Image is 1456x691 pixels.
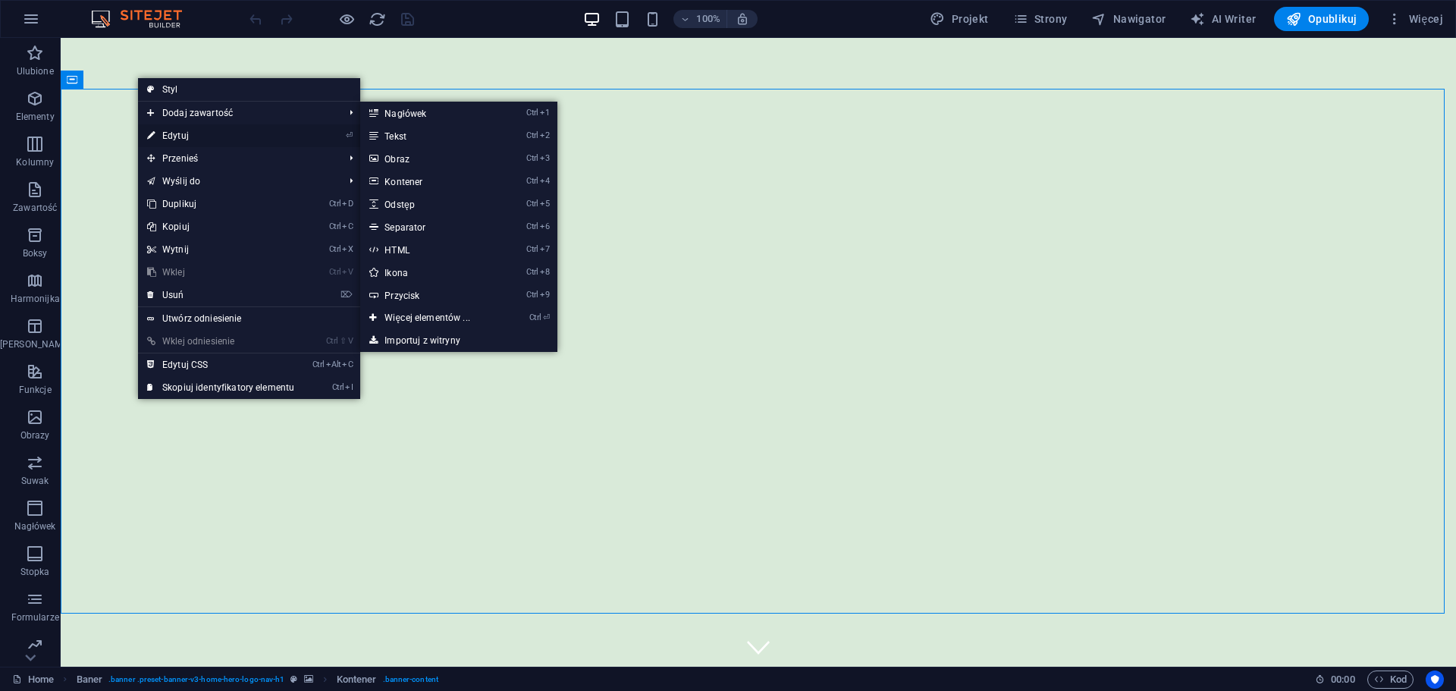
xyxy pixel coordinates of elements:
i: Alt [326,360,341,369]
a: Ctrl⇧VWklej odniesienie [138,330,303,353]
h6: 100% [696,10,720,28]
span: : [1341,674,1344,685]
a: ⌦Usuń [138,284,303,306]
a: Ctrl⏎Więcej elementów ... [360,306,500,329]
i: I [345,382,353,392]
p: Zawartość [13,202,57,214]
span: . banner .preset-banner-v3-home-hero-logo-nav-h1 [108,671,284,689]
a: ⏎Edytuj [138,124,303,147]
p: Harmonijka [11,293,60,305]
i: 7 [540,244,550,254]
a: CtrlDDuplikuj [138,193,303,215]
a: CtrlXWytnij [138,238,303,261]
a: Styl [138,78,360,101]
i: ⇧ [340,336,347,346]
i: 4 [540,176,550,186]
i: Ctrl [329,199,341,209]
i: C [342,360,353,369]
button: Nawigator [1085,7,1172,31]
i: V [342,267,353,277]
a: CtrlCKopiuj [138,215,303,238]
p: Formularze [11,611,59,623]
i: Ctrl [526,244,538,254]
i: 6 [540,221,550,231]
a: CtrlVWklej [138,261,303,284]
span: Więcej [1387,11,1443,27]
span: Kliknij, aby zaznaczyć. Kliknij dwukrotnie, aby edytować [337,671,377,689]
span: . banner-content [383,671,438,689]
a: Wyślij do [138,170,337,193]
i: ⏎ [346,130,353,140]
i: ⏎ [543,313,550,322]
button: Usercentrics [1426,671,1444,689]
a: Ctrl3Obraz [360,147,500,170]
button: Projekt [924,7,994,31]
p: Ulubione [17,65,54,77]
p: Boksy [23,247,48,259]
i: Ctrl [526,176,538,186]
a: CtrlAltCEdytuj CSS [138,353,303,376]
a: Importuj z witryny [360,329,557,352]
button: AI Writer [1184,7,1262,31]
span: Opublikuj [1286,11,1357,27]
i: Po zmianie rozmiaru automatycznie dostosowuje poziom powiększenia do wybranego urządzenia. [736,12,749,26]
i: Ctrl [526,108,538,118]
i: 3 [540,153,550,163]
button: Opublikuj [1274,7,1369,31]
i: Ctrl [529,313,541,322]
i: 8 [540,267,550,277]
a: Kliknij, aby anulować zaznaczenie. Kliknij dwukrotnie, aby otworzyć Strony [12,671,54,689]
i: Ctrl [526,267,538,277]
p: Kolumny [16,156,54,168]
span: Strony [1013,11,1068,27]
a: Ctrl9Przycisk [360,284,500,306]
i: 1 [540,108,550,118]
button: Więcej [1381,7,1449,31]
i: D [342,199,353,209]
i: C [342,221,353,231]
p: Funkcje [19,384,52,396]
i: Ctrl [326,336,338,346]
i: Ctrl [312,360,325,369]
button: Kod [1367,671,1414,689]
a: Ctrl2Tekst [360,124,500,147]
i: Ctrl [332,382,344,392]
i: Ctrl [329,244,341,254]
i: 5 [540,199,550,209]
span: Przenieś [138,147,337,170]
img: Editor Logo [87,10,201,28]
i: 9 [540,290,550,300]
button: Kliknij tutaj, aby wyjść z trybu podglądu i kontynuować edycję [337,10,356,28]
i: Ctrl [526,130,538,140]
a: Utwórz odniesienie [138,307,360,330]
span: Projekt [930,11,988,27]
i: 2 [540,130,550,140]
i: Ctrl [526,153,538,163]
button: 100% [673,10,727,28]
i: Ctrl [329,221,341,231]
i: Ten element zawiera tło [304,675,313,683]
i: Ctrl [526,290,538,300]
button: reload [368,10,386,28]
span: Kod [1374,671,1407,689]
i: V [348,336,353,346]
div: Projekt (Ctrl+Alt+Y) [924,7,994,31]
a: Ctrl5Odstęp [360,193,500,215]
p: Suwak [21,475,49,487]
i: X [342,244,353,254]
span: 00 00 [1331,671,1354,689]
i: Ctrl [526,221,538,231]
span: Kliknij, aby zaznaczyć. Kliknij dwukrotnie, aby edytować [77,671,102,689]
i: Ctrl [526,199,538,209]
a: Ctrl6Separator [360,215,500,238]
p: Obrazy [20,429,50,441]
p: Nagłówek [14,520,56,532]
i: Ctrl [329,267,341,277]
p: Stopka [20,566,50,578]
p: Elementy [16,111,55,123]
a: Ctrl7HTML [360,238,500,261]
span: AI Writer [1190,11,1256,27]
a: Ctrl4Kontener [360,170,500,193]
nav: breadcrumb [77,671,438,689]
h6: Czas sesji [1315,671,1355,689]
